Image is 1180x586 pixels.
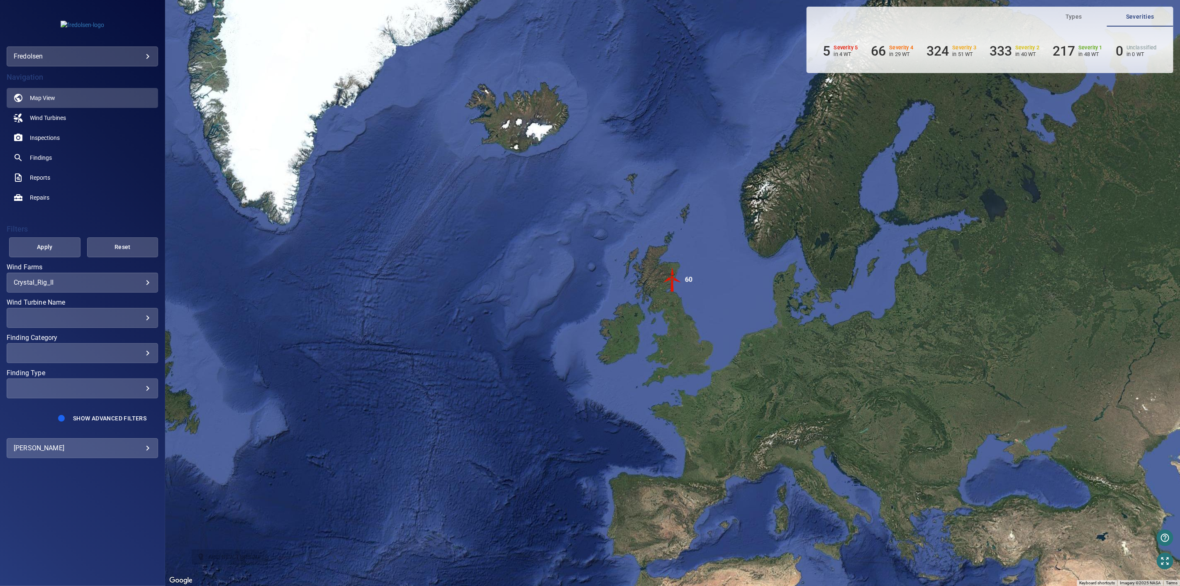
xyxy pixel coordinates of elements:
[834,51,858,57] p: in 4 WT
[30,94,55,102] span: Map View
[7,273,158,293] div: Wind Farms
[7,370,158,376] label: Finding Type
[73,415,146,422] span: Show Advanced Filters
[30,173,50,182] span: Reports
[1126,51,1157,57] p: in 0 WT
[990,43,1039,59] li: Severity 2
[834,45,858,51] h6: Severity 5
[7,378,158,398] div: Finding Type
[30,134,60,142] span: Inspections
[1120,581,1161,585] span: Imagery ©2025 NASA
[7,168,158,188] a: reports noActive
[926,43,976,59] li: Severity 3
[890,51,914,57] p: in 29 WT
[1126,45,1157,51] h6: Unclassified
[7,225,158,233] h4: Filters
[61,21,104,29] img: fredolsen-logo
[7,264,158,271] label: Wind Farms
[7,46,158,66] div: fredolsen
[20,242,70,252] span: Apply
[30,114,66,122] span: Wind Turbines
[7,188,158,208] a: repairs noActive
[30,193,49,202] span: Repairs
[30,154,52,162] span: Findings
[14,278,151,286] div: Crystal_Rig_II
[7,128,158,148] a: inspections noActive
[1079,45,1103,51] h6: Severity 1
[87,237,158,257] button: Reset
[1053,43,1102,59] li: Severity 1
[1016,45,1040,51] h6: Severity 2
[953,45,977,51] h6: Severity 3
[7,299,158,306] label: Wind Turbine Name
[7,308,158,328] div: Wind Turbine Name
[926,43,949,59] h6: 324
[871,43,913,59] li: Severity 4
[7,335,158,341] label: Finding Category
[14,50,151,63] div: fredolsen
[1053,43,1075,59] h6: 217
[1079,580,1115,586] button: Keyboard shortcuts
[1112,12,1168,22] span: Severities
[7,108,158,128] a: windturbines noActive
[990,43,1012,59] h6: 333
[890,45,914,51] h6: Severity 4
[68,412,151,425] button: Show Advanced Filters
[823,43,831,59] h6: 5
[7,343,158,363] div: Finding Category
[685,267,692,292] div: 60
[660,267,685,292] img: windFarmIconCat5.svg
[167,575,195,586] a: Open this area in Google Maps (opens a new window)
[1079,51,1103,57] p: in 48 WT
[1166,581,1178,585] a: Terms (opens in new tab)
[7,148,158,168] a: findings noActive
[953,51,977,57] p: in 51 WT
[98,242,148,252] span: Reset
[871,43,886,59] h6: 66
[9,237,80,257] button: Apply
[660,267,685,293] gmp-advanced-marker: 60
[823,43,858,59] li: Severity 5
[1046,12,1102,22] span: Types
[7,88,158,108] a: map active
[1116,43,1157,59] li: Severity Unclassified
[1016,51,1040,57] p: in 40 WT
[14,442,151,455] div: [PERSON_NAME]
[1116,43,1123,59] h6: 0
[167,575,195,586] img: Google
[7,73,158,81] h4: Navigation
